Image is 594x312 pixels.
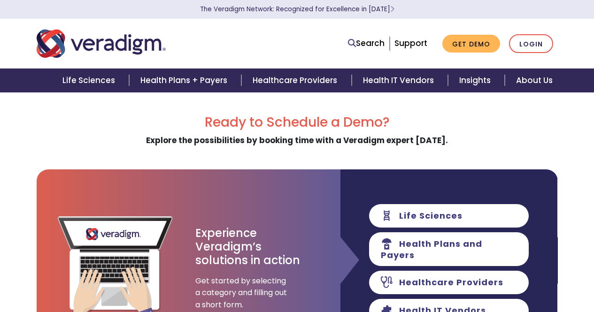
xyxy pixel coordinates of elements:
[442,35,500,53] a: Get Demo
[394,38,427,49] a: Support
[51,68,129,92] a: Life Sciences
[348,37,385,50] a: Search
[352,68,448,92] a: Health IT Vendors
[195,227,301,267] h3: Experience Veradigm’s solutions in action
[505,68,564,92] a: About Us
[146,135,448,146] strong: Explore the possibilities by booking time with a Veradigm expert [DATE].
[37,114,558,130] h2: Ready to Schedule a Demo?
[195,275,289,311] span: Get started by selecting a category and filling out a short form.
[37,28,166,59] img: Veradigm logo
[448,68,505,92] a: Insights
[241,68,351,92] a: Healthcare Providers
[509,34,553,53] a: Login
[200,5,394,14] a: The Veradigm Network: Recognized for Excellence in [DATE]Learn More
[390,5,394,14] span: Learn More
[129,68,241,92] a: Health Plans + Payers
